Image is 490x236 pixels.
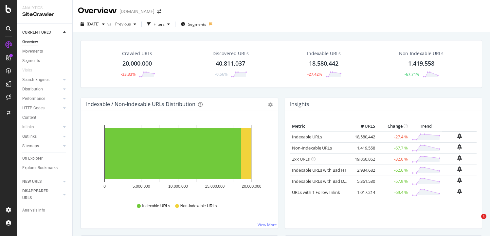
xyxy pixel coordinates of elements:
a: View More [258,222,277,228]
div: [DOMAIN_NAME] [119,8,154,15]
td: -27.4 % [377,131,409,143]
td: -62.6 % [377,165,409,176]
div: Search Engines [22,76,49,83]
td: 5,361,530 [351,176,377,187]
td: 1,419,558 [351,142,377,153]
th: Change [377,121,409,131]
div: Outlinks [22,133,37,140]
div: bell-plus [457,144,462,149]
a: Overview [22,39,68,45]
a: Inlinks [22,124,61,131]
th: Trend [409,121,442,131]
a: Content [22,114,68,121]
div: Overview [78,5,117,16]
a: Visits [22,67,39,74]
a: NEW URLS [22,178,61,185]
div: Crawled URLs [122,50,152,57]
div: 1,419,558 [408,59,434,68]
text: 15,000,000 [205,184,225,189]
a: 2xx URLs [292,156,310,162]
div: Overview [22,39,38,45]
div: 20,000,000 [122,59,152,68]
svg: A chart. [86,121,270,197]
div: -27.42% [307,71,322,77]
div: -67.71% [405,71,419,77]
text: 20,000,000 [242,184,261,189]
div: DISAPPEARED URLS [22,188,55,201]
div: Inlinks [22,124,34,131]
td: -32.6 % [377,153,409,165]
a: DISAPPEARED URLS [22,188,61,201]
div: NEW URLS [22,178,42,185]
a: Analysis Info [22,207,68,214]
span: vs [107,21,113,27]
div: Content [22,114,36,121]
div: CURRENT URLS [22,29,51,36]
text: 0 [103,184,106,189]
div: bell-plus [457,189,462,194]
div: -33.33% [121,71,136,77]
a: Sitemaps [22,143,61,149]
div: Filters [154,22,165,27]
div: bell-plus [457,155,462,161]
td: 19,860,862 [351,153,377,165]
div: HTTP Codes [22,105,45,112]
text: 5,000,000 [133,184,150,189]
div: Indexable URLs [307,50,341,57]
h4: Insights [290,100,309,109]
div: Analysis Info [22,207,45,214]
div: Visits [22,67,32,74]
div: bell-plus [457,166,462,172]
a: Segments [22,57,68,64]
a: Explorer Bookmarks [22,165,68,171]
button: Filters [144,19,172,29]
a: HTTP Codes [22,105,61,112]
div: Sitemaps [22,143,39,149]
td: 1,017,214 [351,187,377,198]
a: Distribution [22,86,61,93]
span: 1 [481,214,486,219]
div: SiteCrawler [22,11,67,18]
a: URLs with 1 Follow Inlink [292,189,340,195]
a: Indexable URLs with Bad Description [292,178,363,184]
div: 18,580,442 [309,59,338,68]
div: 40,811,037 [216,59,245,68]
div: gear [268,102,273,107]
a: Non-Indexable URLs [292,145,332,151]
td: -69.4 % [377,187,409,198]
div: bell-plus [457,134,462,139]
span: Indexable URLs [142,203,170,209]
span: 2025 Aug. 25th [87,21,100,27]
div: Url Explorer [22,155,43,162]
div: Segments [22,57,40,64]
span: Non-Indexable URLs [180,203,217,209]
th: Metric [290,121,351,131]
a: CURRENT URLS [22,29,61,36]
div: Analytics [22,5,67,11]
span: Previous [113,21,131,27]
a: Url Explorer [22,155,68,162]
button: Previous [113,19,139,29]
text: 10,000,000 [168,184,188,189]
button: Segments [178,19,209,29]
div: Explorer Bookmarks [22,165,58,171]
div: Performance [22,95,45,102]
div: Indexable / Non-Indexable URLs Distribution [86,101,195,107]
th: # URLS [351,121,377,131]
div: bell-plus [457,178,462,183]
div: Discovered URLs [212,50,249,57]
a: Indexable URLs with Bad H1 [292,167,347,173]
a: Indexable URLs [292,134,322,140]
div: arrow-right-arrow-left [157,9,161,14]
div: Movements [22,48,43,55]
a: Performance [22,95,61,102]
td: -67.7 % [377,142,409,153]
div: Non-Indexable URLs [399,50,444,57]
span: Segments [188,22,206,27]
a: Outlinks [22,133,61,140]
div: -0.56% [215,71,227,77]
a: Search Engines [22,76,61,83]
iframe: Intercom live chat [468,214,483,229]
td: 18,580,442 [351,131,377,143]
